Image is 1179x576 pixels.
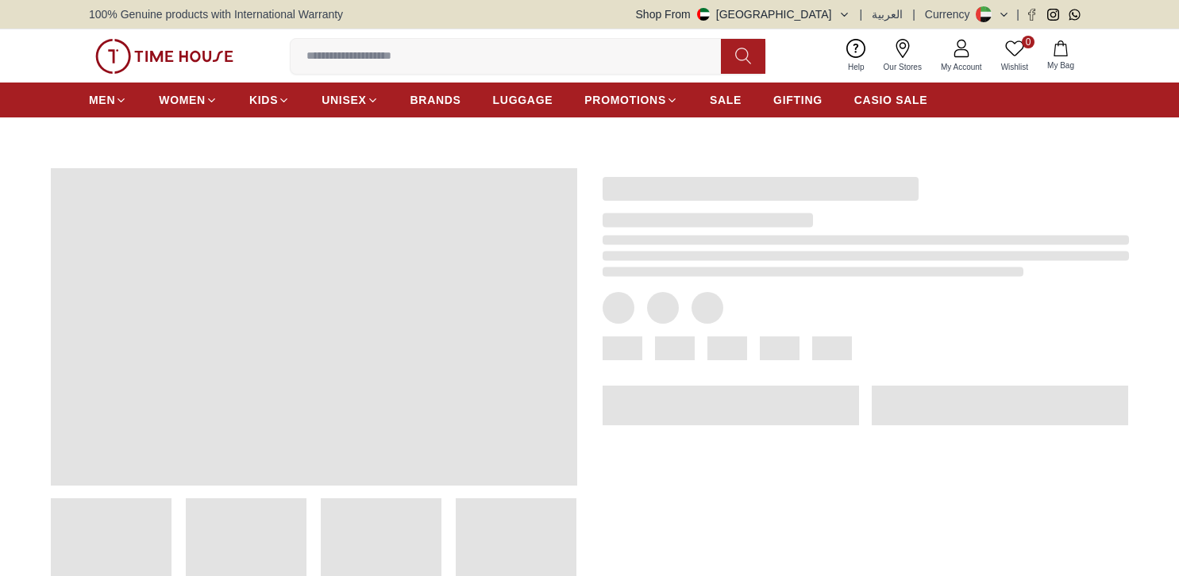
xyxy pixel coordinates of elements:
[89,86,127,114] a: MEN
[872,6,903,22] button: العربية
[874,36,931,76] a: Our Stores
[493,92,553,108] span: LUGGAGE
[773,92,823,108] span: GIFTING
[842,61,871,73] span: Help
[697,8,710,21] img: United Arab Emirates
[322,86,378,114] a: UNISEX
[995,61,1035,73] span: Wishlist
[410,92,461,108] span: BRANDS
[925,6,977,22] div: Currency
[877,61,928,73] span: Our Stores
[159,86,218,114] a: WOMEN
[854,86,928,114] a: CASIO SALE
[584,92,666,108] span: PROMOTIONS
[1038,37,1084,75] button: My Bag
[710,92,742,108] span: SALE
[1016,6,1019,22] span: |
[934,61,988,73] span: My Account
[89,6,343,22] span: 100% Genuine products with International Warranty
[1041,60,1081,71] span: My Bag
[773,86,823,114] a: GIFTING
[1022,36,1035,48] span: 0
[1047,9,1059,21] a: Instagram
[860,6,863,22] span: |
[710,86,742,114] a: SALE
[838,36,874,76] a: Help
[854,92,928,108] span: CASIO SALE
[410,86,461,114] a: BRANDS
[95,39,233,74] img: ...
[322,92,366,108] span: UNISEX
[159,92,206,108] span: WOMEN
[1026,9,1038,21] a: Facebook
[584,86,678,114] a: PROMOTIONS
[636,6,850,22] button: Shop From[GEOGRAPHIC_DATA]
[1069,9,1081,21] a: Whatsapp
[992,36,1038,76] a: 0Wishlist
[89,92,115,108] span: MEN
[912,6,915,22] span: |
[493,86,553,114] a: LUGGAGE
[249,92,278,108] span: KIDS
[249,86,290,114] a: KIDS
